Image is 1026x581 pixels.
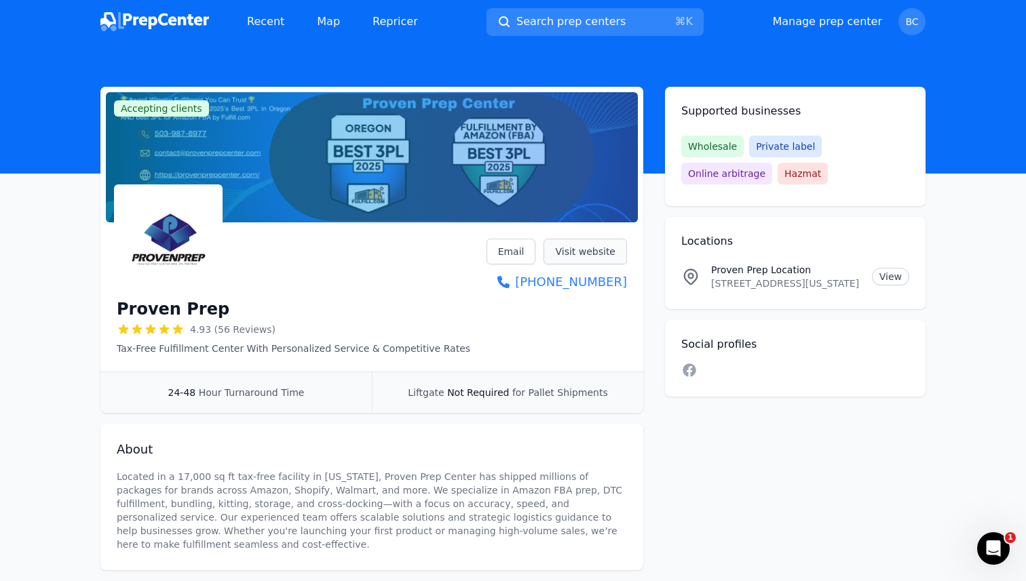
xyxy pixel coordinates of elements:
[749,136,822,157] span: Private label
[100,12,209,31] img: PrepCenter
[306,8,351,35] a: Map
[362,8,429,35] a: Repricer
[711,263,861,277] p: Proven Prep Location
[516,14,626,30] span: Search prep centers
[190,323,275,336] span: 4.93 (56 Reviews)
[117,440,627,459] h2: About
[1005,532,1016,543] span: 1
[711,277,861,290] p: [STREET_ADDRESS][US_STATE]
[487,239,536,264] a: Email
[408,387,444,398] span: Liftgate
[199,387,305,398] span: Hour Turnaround Time
[681,103,909,119] h2: Supported businesses
[487,273,627,292] a: [PHONE_NUMBER]
[117,187,220,290] img: Proven Prep
[117,470,627,551] p: Located in a 17,000 sq ft tax-free facility in [US_STATE], Proven Prep Center has shipped million...
[117,342,470,355] p: Tax-Free Fulfillment Center With Personalized Service & Competitive Rates
[778,163,828,184] span: Hazmat
[772,14,882,30] a: Manage prep center
[117,298,229,320] h1: Proven Prep
[681,233,909,249] h2: Locations
[675,15,686,28] kbd: ⌘
[512,387,608,398] span: for Pallet Shipments
[681,136,744,157] span: Wholesale
[681,163,772,184] span: Online arbitrage
[114,100,209,117] span: Accepting clients
[447,387,509,398] span: Not Required
[544,239,627,264] a: Visit website
[686,15,693,28] kbd: K
[487,8,704,36] button: Search prep centers⌘K
[977,532,1010,565] iframe: Intercom live chat
[168,387,196,398] span: 24-48
[236,8,295,35] a: Recent
[905,17,918,26] span: BC
[872,268,909,285] a: View
[898,8,926,35] button: BC
[681,336,909,353] h2: Social profiles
